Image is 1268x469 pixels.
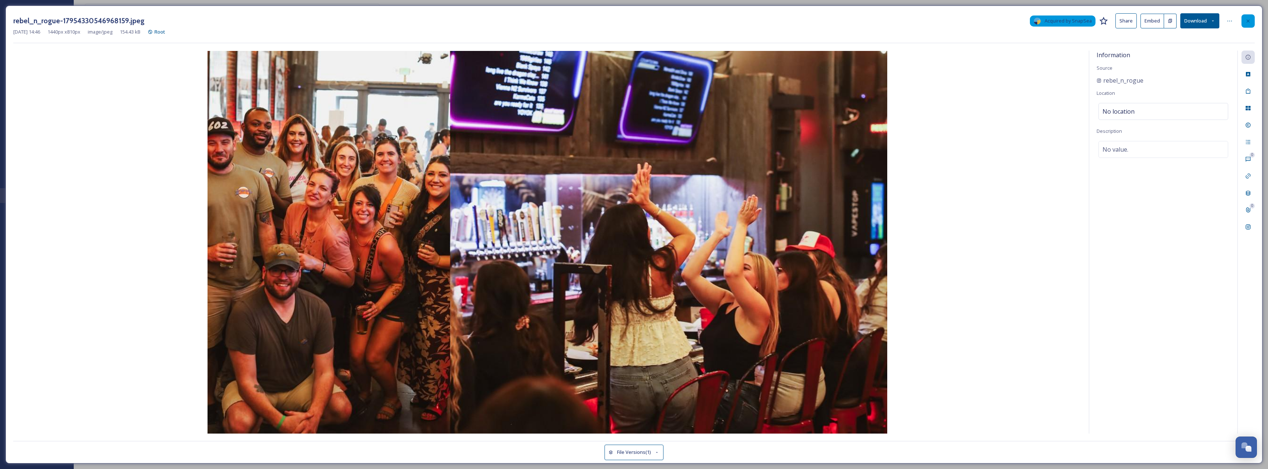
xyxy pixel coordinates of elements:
div: 0 [1250,203,1255,208]
h3: rebel_n_rogue-17954330546968159.jpeg [13,15,144,26]
span: 1440 px x 810 px [48,28,80,35]
span: 154.43 kB [120,28,140,35]
button: File Versions(1) [605,445,663,460]
span: No value. [1102,145,1128,154]
button: Share [1115,13,1137,28]
img: snapsea-logo.png [1034,17,1041,25]
button: Embed [1140,14,1164,28]
span: rebel_n_rogue [1103,76,1143,85]
a: rebel_n_rogue [1097,76,1143,85]
button: Open Chat [1236,437,1257,458]
div: 0 [1250,152,1255,158]
span: [DATE] 14:46 [13,28,40,35]
span: Acquired by SnapSea [1045,17,1092,24]
span: No location [1102,107,1135,116]
img: rebel_n_rogue-17954330546968159.jpeg [13,51,1081,434]
span: Source [1097,65,1112,71]
span: image/jpeg [88,28,112,35]
span: Information [1097,51,1130,59]
span: Location [1097,90,1115,96]
button: Download [1180,13,1219,28]
span: Root [154,28,165,35]
span: Description [1097,128,1122,134]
